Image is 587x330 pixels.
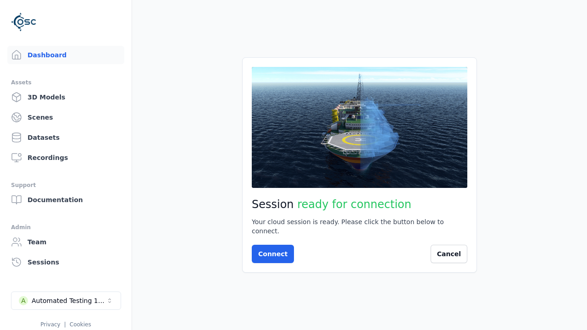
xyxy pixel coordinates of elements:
[64,321,66,328] span: |
[431,245,467,263] button: Cancel
[7,191,124,209] a: Documentation
[252,217,467,236] div: Your cloud session is ready. Please click the button below to connect.
[7,46,124,64] a: Dashboard
[70,321,91,328] a: Cookies
[297,198,411,211] span: ready for connection
[19,296,28,305] div: A
[7,253,124,271] a: Sessions
[252,245,294,263] button: Connect
[11,77,121,88] div: Assets
[7,148,124,167] a: Recordings
[40,321,60,328] a: Privacy
[252,197,467,212] h2: Session
[32,296,106,305] div: Automated Testing 1 - Playwright
[11,222,121,233] div: Admin
[7,233,124,251] a: Team
[7,88,124,106] a: 3D Models
[7,108,124,126] a: Scenes
[11,291,121,310] button: Select a workspace
[11,180,121,191] div: Support
[7,128,124,147] a: Datasets
[11,9,37,35] img: Logo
